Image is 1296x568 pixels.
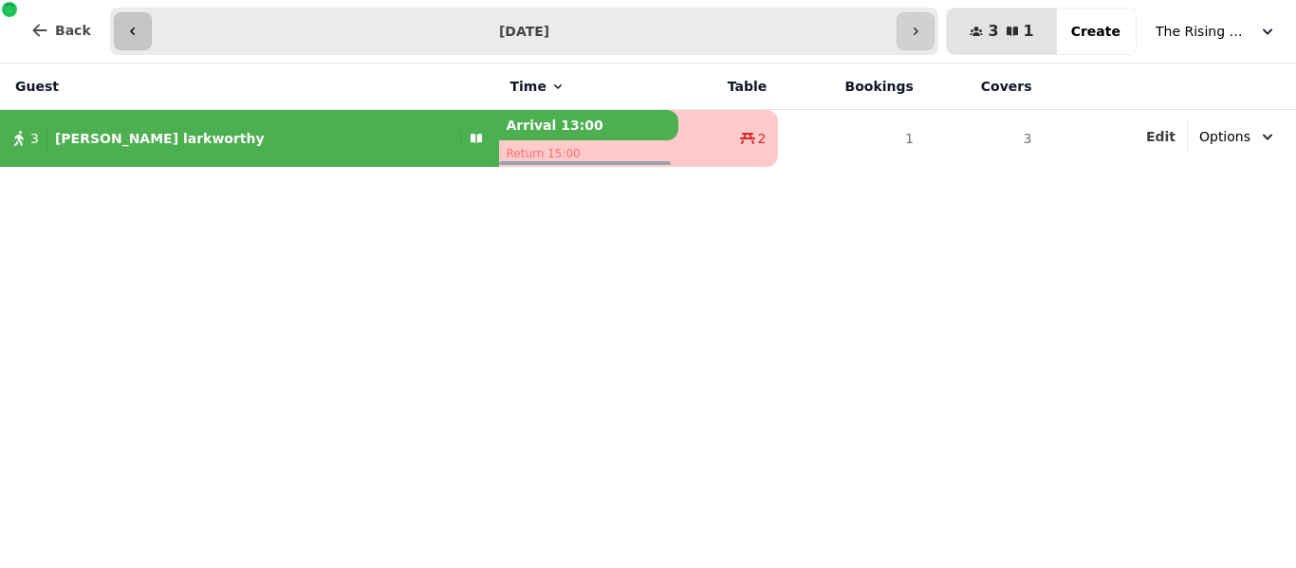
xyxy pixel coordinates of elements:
[1144,14,1288,48] button: The Rising Sun
[988,24,998,39] span: 3
[1056,9,1136,54] button: Create
[510,77,546,96] span: Time
[947,9,1056,54] button: 31
[1024,24,1034,39] span: 1
[678,64,778,110] th: Table
[510,77,565,96] button: Time
[1071,25,1120,38] span: Create
[55,129,265,148] p: [PERSON_NAME] larkworthy
[1199,127,1250,146] span: Options
[778,110,925,168] td: 1
[499,140,679,167] p: Return 15:00
[925,64,1044,110] th: Covers
[1188,119,1288,154] button: Options
[15,8,106,53] button: Back
[778,64,925,110] th: Bookings
[30,129,39,148] span: 3
[757,129,766,148] span: 2
[499,110,679,140] p: Arrival 13:00
[925,110,1044,168] td: 3
[1156,22,1250,41] span: The Rising Sun
[55,24,91,37] span: Back
[1146,130,1176,143] span: Edit
[1146,127,1176,146] button: Edit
